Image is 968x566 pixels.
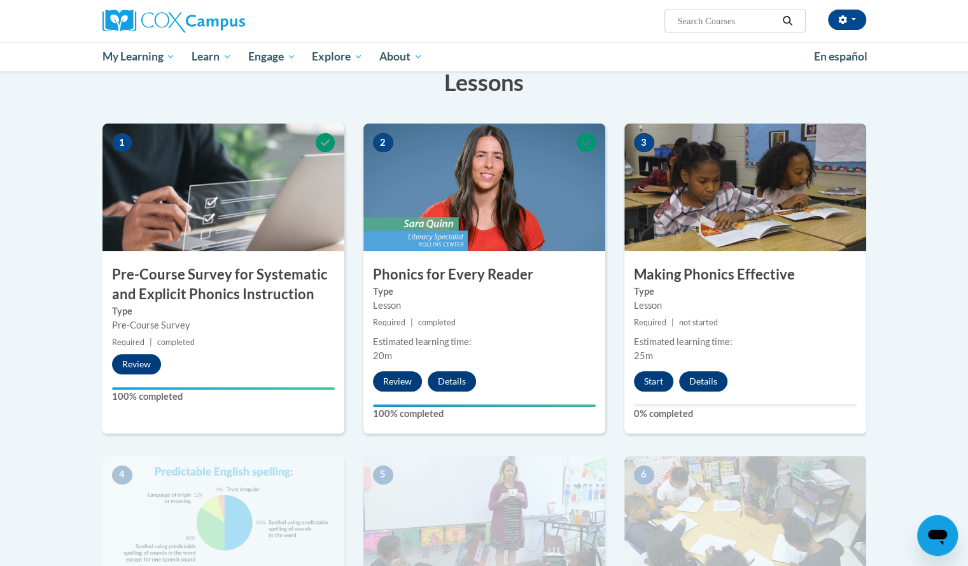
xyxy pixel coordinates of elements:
[363,124,605,251] img: Course Image
[373,404,596,407] div: Your progress
[371,42,431,71] a: About
[112,465,132,485] span: 4
[814,50,867,63] span: En español
[102,66,866,98] h3: Lessons
[624,124,866,251] img: Course Image
[102,265,344,304] h3: Pre-Course Survey for Systematic and Explicit Phonics Instruction
[373,335,596,349] div: Estimated learning time:
[634,318,666,327] span: Required
[379,49,423,64] span: About
[806,43,876,70] a: En español
[679,371,727,392] button: Details
[676,13,778,29] input: Search Courses
[102,10,344,32] a: Cox Campus
[418,318,456,327] span: completed
[373,133,393,152] span: 2
[373,371,422,392] button: Review
[363,265,605,285] h3: Phonics for Every Reader
[102,49,175,64] span: My Learning
[102,10,245,32] img: Cox Campus
[778,13,797,29] button: Search
[183,42,240,71] a: Learn
[634,465,654,485] span: 6
[112,133,132,152] span: 1
[634,407,857,421] label: 0% completed
[634,285,857,299] label: Type
[634,350,653,361] span: 25m
[112,337,144,347] span: Required
[83,42,885,71] div: Main menu
[373,318,405,327] span: Required
[671,318,674,327] span: |
[157,337,195,347] span: completed
[373,285,596,299] label: Type
[373,407,596,421] label: 100% completed
[828,10,866,30] button: Account Settings
[304,42,371,71] a: Explore
[917,515,958,556] iframe: Button to launch messaging window
[373,299,596,313] div: Lesson
[428,371,476,392] button: Details
[112,354,161,374] button: Review
[150,337,152,347] span: |
[248,49,296,64] span: Engage
[410,318,413,327] span: |
[112,318,335,332] div: Pre-Course Survey
[373,350,392,361] span: 20m
[679,318,718,327] span: not started
[634,371,673,392] button: Start
[112,387,335,390] div: Your progress
[634,335,857,349] div: Estimated learning time:
[240,42,304,71] a: Engage
[634,133,654,152] span: 3
[112,390,335,404] label: 100% completed
[634,299,857,313] div: Lesson
[94,42,184,71] a: My Learning
[312,49,363,64] span: Explore
[192,49,232,64] span: Learn
[102,124,344,251] img: Course Image
[373,465,393,485] span: 5
[112,304,335,318] label: Type
[624,265,866,285] h3: Making Phonics Effective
